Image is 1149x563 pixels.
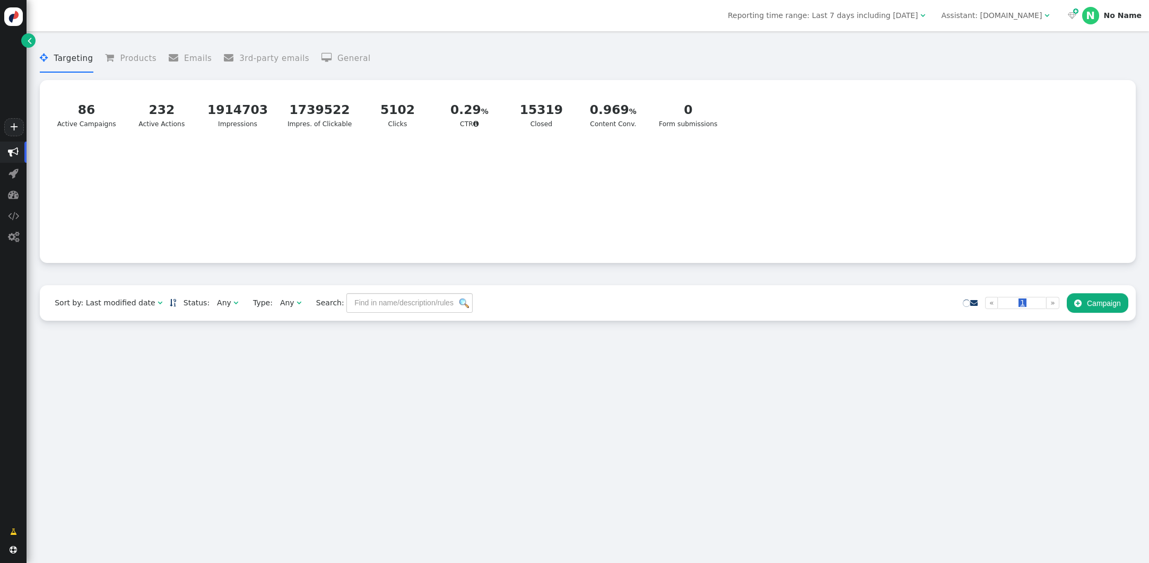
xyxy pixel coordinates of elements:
span:  [1044,12,1049,19]
div: Clicks [371,101,424,129]
li: 3rd-party emails [224,45,309,73]
div: Form submissions [659,101,717,129]
span:  [169,53,184,63]
span: Reporting time range: Last 7 days including [DATE] [728,11,918,20]
a: 1739522Impres. of Clickable [281,94,359,136]
a: » [1046,297,1059,309]
span:  [233,299,238,306]
div: 0 [659,101,717,119]
li: Products [105,45,156,73]
span:  [158,299,162,306]
div: Impres. of Clickable [288,101,352,129]
div: Closed [515,101,568,129]
a:  [21,33,36,48]
a: « [985,297,998,309]
div: CTR [443,101,496,129]
div: Active Actions [136,101,188,129]
span: Type: [246,297,273,309]
span:  [297,299,301,306]
a:  [3,522,24,541]
a:  [970,298,978,307]
span:  [473,120,479,127]
div: Sort by: Last modified date [55,297,155,309]
li: Emails [169,45,212,73]
a: 0Form submissions [652,94,724,136]
button: Campaign [1067,293,1128,312]
div: 232 [136,101,188,119]
span:  [28,35,32,46]
div: 5102 [371,101,424,119]
div: Any [217,297,231,309]
a:   [1065,10,1078,21]
span:  [10,546,17,553]
span:  [8,147,19,157]
li: General [321,45,371,73]
span:  [10,526,17,538]
a:  [170,298,176,307]
div: 15319 [515,101,568,119]
span:  [920,12,925,19]
span:  [105,53,120,63]
div: Impressions [207,101,268,129]
a: 0.29CTR [437,94,502,136]
span: Search: [309,298,344,307]
span:  [321,53,337,63]
div: No Name [1104,11,1142,20]
img: icon_search.png [459,298,469,308]
span:  [1068,12,1076,19]
a: 15319Closed [509,94,574,136]
img: logo-icon.svg [4,7,23,26]
span:  [8,189,19,200]
span:  [1074,299,1082,307]
span: 1 [1019,298,1026,307]
li: Targeting [40,45,93,73]
div: Any [280,297,294,309]
span:  [8,168,19,179]
a: 5102Clicks [365,94,430,136]
a: 232Active Actions [129,94,194,136]
div: Active Campaigns [57,101,116,129]
span:  [8,232,19,242]
span:  [40,53,54,63]
div: 0.969 [587,101,640,119]
span: Status: [176,297,210,309]
div: Assistant: [DOMAIN_NAME] [941,10,1042,21]
div: 1914703 [207,101,268,119]
a: 86Active Campaigns [50,94,123,136]
a: 1914703Impressions [201,94,275,136]
span:  [1073,7,1078,16]
div: Content Conv. [587,101,640,129]
span: Sorted in descending order [170,299,176,306]
div: N [1082,7,1099,24]
a: + [4,118,23,136]
span:  [8,210,19,221]
span:  [224,53,239,63]
a: 0.969Content Conv. [580,94,646,136]
div: 0.29 [443,101,496,119]
div: 1739522 [288,101,352,119]
input: Find in name/description/rules [346,293,473,312]
div: 86 [57,101,116,119]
